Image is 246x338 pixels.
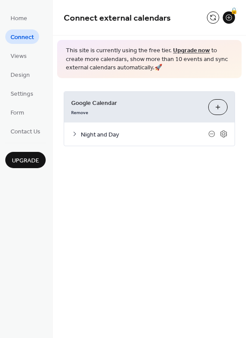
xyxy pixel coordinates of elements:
[5,152,46,168] button: Upgrade
[5,86,39,101] a: Settings
[11,90,33,99] span: Settings
[11,108,24,118] span: Form
[11,14,27,23] span: Home
[5,11,33,25] a: Home
[173,45,210,57] a: Upgrade now
[64,10,171,27] span: Connect external calendars
[5,29,39,44] a: Connect
[11,33,34,42] span: Connect
[5,124,46,138] a: Contact Us
[71,98,201,108] span: Google Calendar
[5,67,35,82] a: Design
[5,105,29,119] a: Form
[12,156,39,165] span: Upgrade
[71,109,88,115] span: Remove
[81,130,208,139] span: Night and Day
[5,48,32,63] a: Views
[11,52,27,61] span: Views
[11,127,40,137] span: Contact Us
[66,47,233,72] span: This site is currently using the free tier. to create more calendars, show more than 10 events an...
[11,71,30,80] span: Design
